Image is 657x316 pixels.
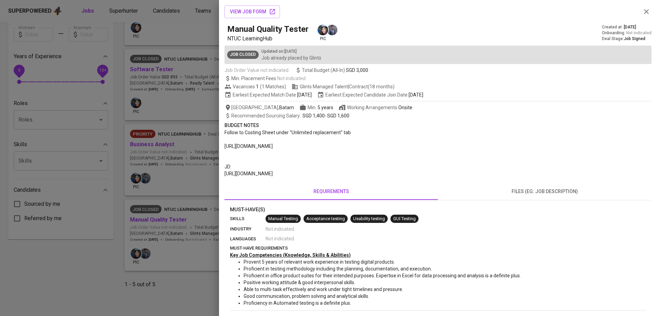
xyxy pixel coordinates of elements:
p: Job already placed by Glints [261,54,321,61]
span: Recommended Sourcing Salary : [231,113,302,118]
span: 5 years [318,105,333,110]
span: [URL][DOMAIN_NAME] [224,143,273,149]
span: Good communication, problem solving and analytical skills. [244,293,369,299]
span: Job Order Value not indicated. [224,67,289,74]
span: [GEOGRAPHIC_DATA] , [224,104,294,111]
p: Budget Notes [224,122,652,129]
span: SGD 1,600 [327,113,349,118]
span: SGD 1,400 [302,113,325,118]
span: NTUC LearningHub [227,35,272,42]
span: [DATE] [624,24,636,30]
p: Updated on : [DATE] [261,48,321,54]
span: Earliest Expected Candidate Join Date [317,91,423,98]
span: - [231,112,349,119]
span: Able to multi-task effectively and work under tight timelines and pressure. [244,287,403,292]
p: Must-Have(s) [230,206,646,214]
span: view job form [230,8,274,16]
span: Proficient in office product suites for their intended purposes. Expertise in Excel for data proc... [244,273,521,278]
div: Onboarding : [602,30,652,36]
span: Min. Placement Fees [231,76,306,81]
p: skills [230,215,266,222]
span: Proficient in testing methodology including the planning, documentation, and execution. [244,266,432,271]
span: files (eg: job description) [442,187,647,196]
span: GUI Testing [390,216,418,222]
span: Total Budget (All-In) [295,67,368,74]
span: Earliest Expected Match Date [224,91,312,98]
span: Acceptance testing [304,216,348,222]
span: Vacancies ( 1 Matches ) [224,83,286,90]
button: view job form [224,5,280,18]
span: Not indicated [626,30,652,36]
span: 1 [255,83,259,90]
div: Deal Stage : [602,36,652,42]
span: Glints Managed Talent | Contract (18 months) [292,83,395,90]
span: Not indicated [277,76,306,81]
span: Not indicated . [266,235,295,242]
p: languages [230,236,266,242]
p: industry [230,226,266,232]
span: JD: [224,164,231,169]
span: Manual Testing [266,216,301,222]
p: must-have requirements [230,245,646,252]
div: pic [317,24,329,42]
span: Usability testing [350,216,388,222]
span: [DATE] [297,91,312,98]
span: SGD 3,000 [346,67,368,74]
span: [URL][DOMAIN_NAME] [224,171,273,176]
span: Positive working attitude & good interpersonal skills. [244,280,355,285]
span: Job Closed [227,51,259,58]
img: diazagista@glints.com [318,25,328,35]
span: Proficiency in Automated testing is a definite plus. [244,300,351,306]
span: Batam [279,104,294,111]
div: Created at : [602,24,652,30]
h5: Manual Quality Tester [227,24,309,35]
span: requirements [229,187,434,196]
img: jhon@glints.com [327,25,337,35]
span: Follow to Costing Sheet under "Unlimited replacement" tab [224,130,351,135]
span: [DATE] [409,91,423,98]
span: Min. [308,105,333,110]
span: Working Arrangements [339,104,412,111]
span: Provent 5 years of relevant work experience in testing digital products. [244,259,395,265]
div: Onsite [398,104,412,111]
span: Key Job Competencies (Knowledge, Skills & Abilities) [230,252,351,258]
span: Job Signed [624,36,645,41]
span: Not indicated . [266,226,295,232]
